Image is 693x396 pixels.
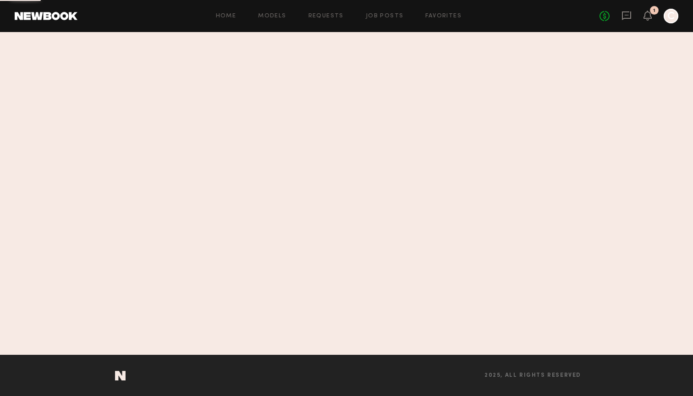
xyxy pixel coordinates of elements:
[664,9,678,23] a: C
[216,13,236,19] a: Home
[484,373,581,379] span: 2025, all rights reserved
[308,13,344,19] a: Requests
[258,13,286,19] a: Models
[653,8,655,13] div: 1
[366,13,404,19] a: Job Posts
[425,13,462,19] a: Favorites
